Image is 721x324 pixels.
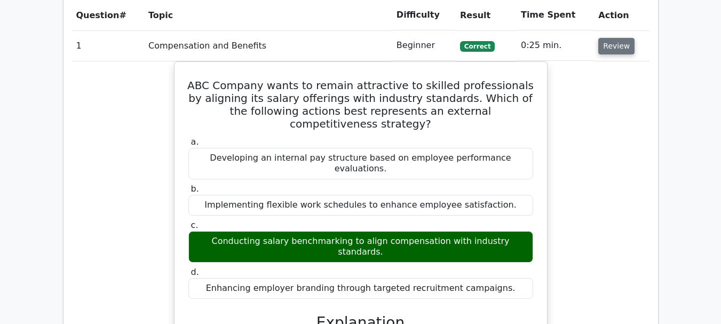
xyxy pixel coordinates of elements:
[191,137,199,147] span: a.
[191,220,199,230] span: c.
[188,231,533,263] div: Conducting salary benchmarking to align compensation with industry standards.
[191,184,199,194] span: b.
[392,30,456,61] td: Beginner
[187,79,534,130] h5: ABC Company wants to remain attractive to skilled professionals by aligning its salary offerings ...
[188,195,533,216] div: Implementing flexible work schedules to enhance employee satisfaction.
[517,30,594,61] td: 0:25 min.
[460,41,495,52] span: Correct
[191,267,199,277] span: d.
[188,278,533,299] div: Enhancing employer branding through targeted recruitment campaigns.
[598,38,635,54] button: Review
[76,10,120,20] span: Question
[72,30,144,61] td: 1
[144,30,392,61] td: Compensation and Benefits
[188,148,533,180] div: Developing an internal pay structure based on employee performance evaluations.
